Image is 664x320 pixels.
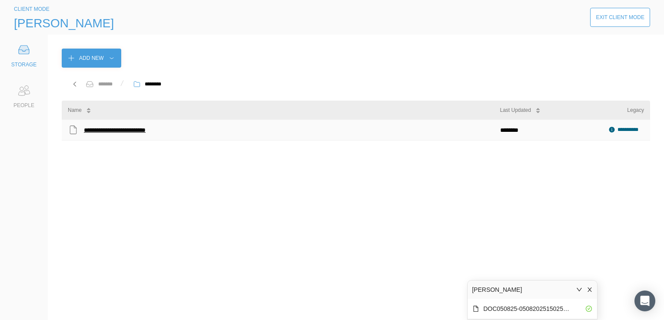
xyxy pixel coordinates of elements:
div: Open Intercom Messenger [634,291,655,311]
span: check-circle [586,306,592,312]
div: Legacy [627,106,644,114]
span: down [576,287,582,293]
div: Exit Client Mode [596,13,644,22]
div: [PERSON_NAME] [472,285,522,294]
button: Exit Client Mode [590,8,650,27]
span: file [473,306,479,312]
span: [PERSON_NAME] [14,16,114,30]
div: STORAGE [11,60,37,69]
div: Name [68,106,82,114]
div: DOC050825-05082025150258.pdf [483,304,570,313]
span: close [587,287,593,293]
button: Add New [62,49,121,68]
div: Add New [79,54,104,62]
div: PEOPLE [13,101,34,110]
div: Last Updated [500,106,531,114]
span: CLIENT MODE [14,6,50,12]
